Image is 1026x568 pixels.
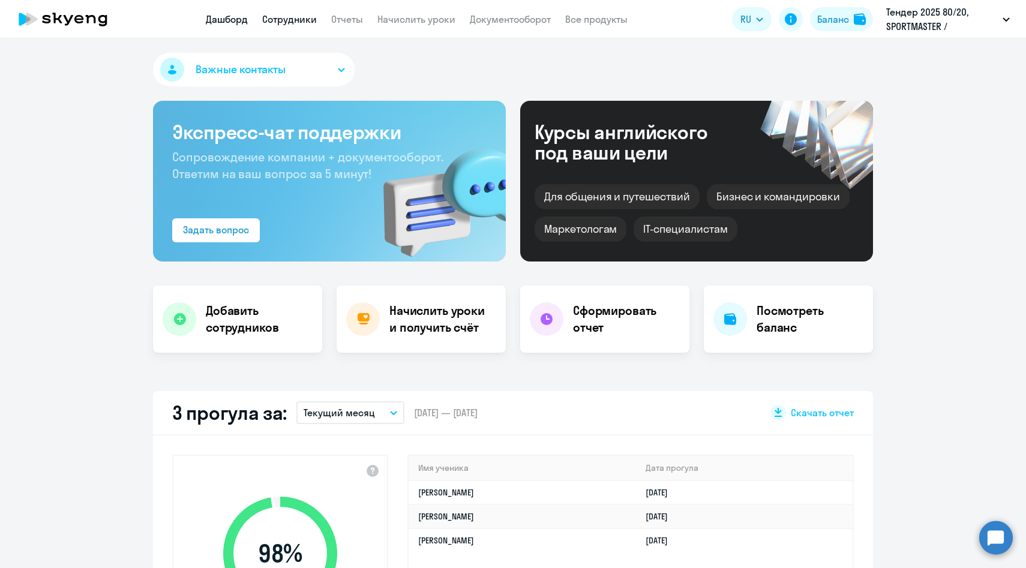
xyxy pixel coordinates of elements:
span: RU [740,12,751,26]
a: Сотрудники [262,13,317,25]
button: Тендер 2025 80/20, SPORTMASTER / Спортмастер [880,5,1016,34]
button: RU [732,7,772,31]
span: Скачать отчет [791,406,854,419]
a: [DATE] [646,511,677,522]
span: 98 % [211,539,349,568]
h4: Посмотреть баланс [757,302,863,336]
span: Важные контакты [196,62,286,77]
img: bg-img [366,127,506,262]
a: [DATE] [646,535,677,546]
a: [PERSON_NAME] [418,535,474,546]
span: [DATE] — [DATE] [414,406,478,419]
div: Бизнес и командировки [707,184,850,209]
button: Важные контакты [153,53,355,86]
a: Документооборот [470,13,551,25]
th: Дата прогула [636,456,853,480]
th: Имя ученика [409,456,636,480]
a: [PERSON_NAME] [418,511,474,522]
div: Маркетологам [535,217,626,242]
h4: Начислить уроки и получить счёт [389,302,494,336]
button: Задать вопрос [172,218,260,242]
p: Текущий месяц [304,405,375,420]
h4: Сформировать отчет [573,302,680,336]
a: Отчеты [331,13,363,25]
h3: Экспресс-чат поддержки [172,120,487,144]
a: Начислить уроки [377,13,455,25]
a: [PERSON_NAME] [418,487,474,498]
div: Курсы английского под ваши цели [535,122,740,163]
h4: Добавить сотрудников [206,302,313,336]
span: Сопровождение компании + документооборот. Ответим на ваш вопрос за 5 минут! [172,149,443,181]
h2: 3 прогула за: [172,401,287,425]
div: Для общения и путешествий [535,184,700,209]
button: Балансbalance [810,7,873,31]
button: Текущий месяц [296,401,404,424]
div: Баланс [817,12,849,26]
img: balance [854,13,866,25]
div: IT-специалистам [634,217,737,242]
div: Задать вопрос [183,223,249,237]
a: Все продукты [565,13,628,25]
a: Дашборд [206,13,248,25]
p: Тендер 2025 80/20, SPORTMASTER / Спортмастер [886,5,998,34]
a: [DATE] [646,487,677,498]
